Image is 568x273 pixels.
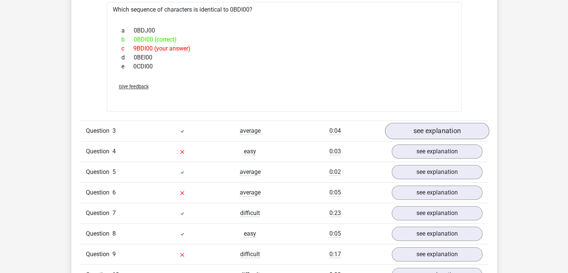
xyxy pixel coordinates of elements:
[121,26,134,35] span: a
[107,2,462,111] div: Which sequence of characters is identical to 0BDI00?
[240,209,260,217] span: difficult
[86,126,112,135] span: Question
[392,165,482,179] a: see explanation
[329,189,341,196] span: 0:05
[329,168,341,176] span: 0:02
[119,84,149,89] span: Give feedback
[112,148,116,155] span: 4
[116,26,453,35] div: 0BDJ00
[121,35,134,44] span: b
[392,206,482,220] a: see explanation
[329,148,341,155] span: 0:03
[116,62,453,71] div: 0CDI00
[121,44,133,53] span: c
[86,250,112,259] span: Question
[329,251,341,258] span: 0:17
[329,209,341,217] span: 0:23
[240,127,261,135] span: average
[112,189,116,196] span: 6
[240,251,260,258] span: difficult
[240,168,261,176] span: average
[392,247,482,261] a: see explanation
[244,230,256,237] span: easy
[112,127,116,134] span: 3
[121,53,134,62] span: d
[392,144,482,159] a: see explanation
[86,229,112,238] span: Question
[392,185,482,200] a: see explanation
[116,35,453,44] div: 0BDI00 (correct)
[86,168,112,177] span: Question
[112,251,116,258] span: 9
[112,168,116,175] span: 5
[329,127,341,135] span: 0:04
[240,189,261,196] span: average
[112,209,116,217] span: 7
[244,148,256,155] span: easy
[112,230,116,237] span: 8
[121,62,133,71] span: e
[116,53,453,62] div: 0BEI00
[86,188,112,197] span: Question
[116,44,453,53] div: 9BDI00 (your answer)
[86,209,112,218] span: Question
[392,227,482,241] a: see explanation
[385,123,489,139] a: see explanation
[329,230,341,237] span: 0:05
[86,147,112,156] span: Question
